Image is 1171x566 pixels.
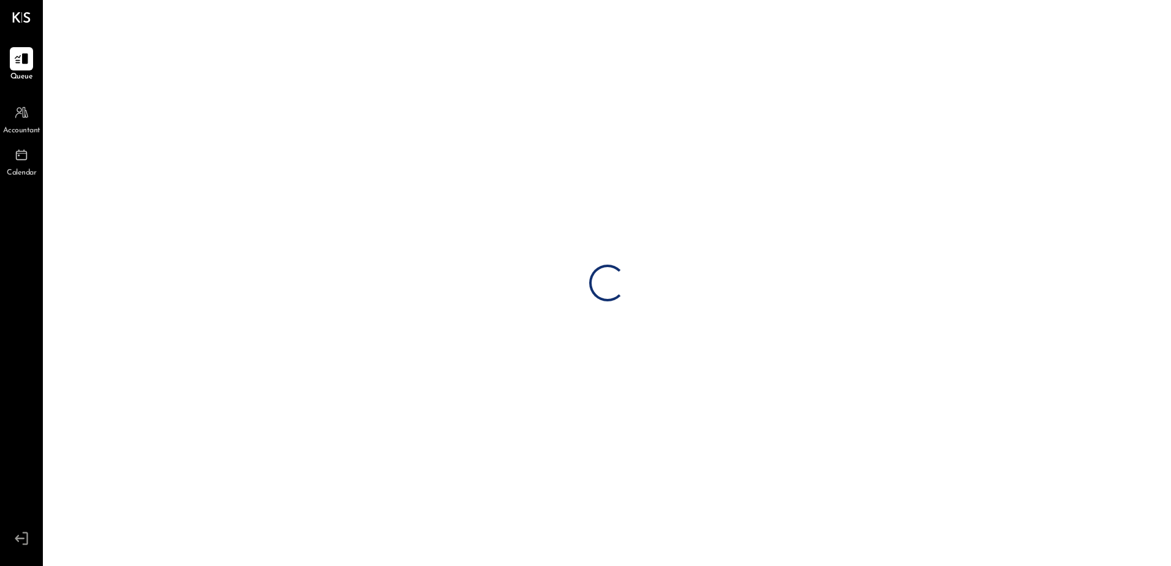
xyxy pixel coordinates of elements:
span: Accountant [3,126,40,137]
span: Queue [10,72,33,83]
span: Calendar [7,168,36,179]
a: Calendar [1,143,42,179]
a: Accountant [1,101,42,137]
a: Queue [1,47,42,83]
